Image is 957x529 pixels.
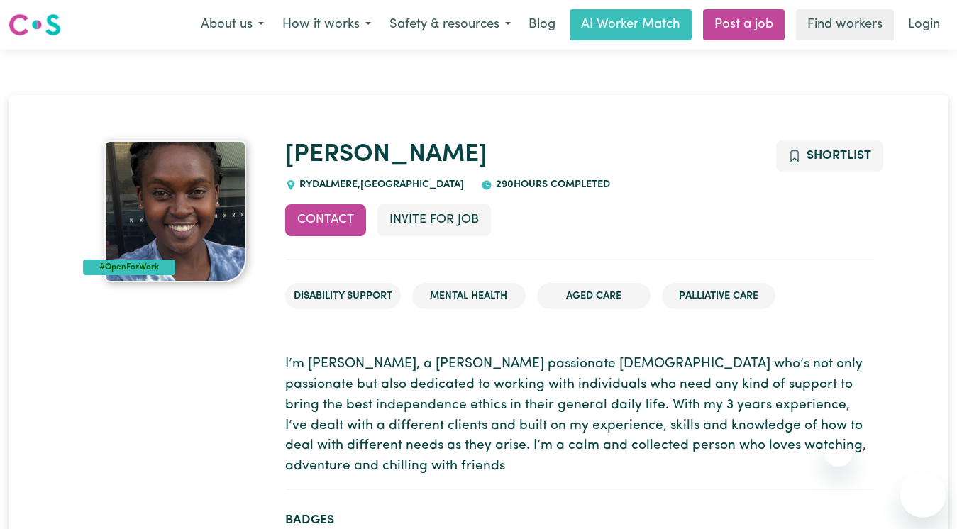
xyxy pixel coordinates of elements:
li: Aged Care [537,283,651,310]
iframe: Close message [824,438,853,467]
iframe: Button to launch messaging window [900,472,946,518]
button: Add to shortlist [776,140,883,172]
span: 290 hours completed [492,179,610,190]
button: Contact [285,204,366,235]
a: Login [900,9,948,40]
button: Safety & resources [380,10,520,40]
img: Careseekers logo [9,12,61,38]
a: [PERSON_NAME] [285,143,487,167]
span: Shortlist [807,150,871,162]
h2: Badges [285,513,875,528]
button: How it works [273,10,380,40]
a: Ruth's profile picture'#OpenForWork [83,140,268,282]
button: About us [192,10,273,40]
a: Careseekers logo [9,9,61,41]
div: #OpenForWork [83,260,176,275]
img: Ruth [104,140,246,282]
span: RYDALMERE , [GEOGRAPHIC_DATA] [297,179,465,190]
a: Blog [520,9,564,40]
li: Mental Health [412,283,526,310]
li: Palliative care [662,283,775,310]
a: Find workers [796,9,894,40]
button: Invite for Job [377,204,491,235]
a: AI Worker Match [570,9,692,40]
a: Post a job [703,9,785,40]
p: I’m [PERSON_NAME], a [PERSON_NAME] passionate [DEMOGRAPHIC_DATA] who’s not only passionate but al... [285,355,875,477]
li: Disability Support [285,283,401,310]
